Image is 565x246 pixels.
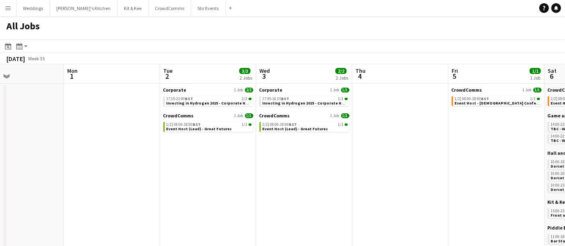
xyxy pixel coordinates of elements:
[341,88,349,92] span: 1/1
[268,122,269,127] span: |
[335,68,347,74] span: 2/2
[245,113,253,118] span: 1/1
[336,75,348,81] div: 2 Jobs
[259,113,349,133] div: CrowdComms1 Job1/12/2|08:00-18:00BST1/1Event Host (Lead) - Great Futures
[67,67,78,74] span: Mon
[66,72,78,81] span: 1
[452,87,482,93] span: CrowdComms
[551,97,558,101] span: 2/2
[258,72,270,81] span: 3
[163,113,194,119] span: CrowdComms
[345,98,348,100] span: 1/1
[163,113,253,119] a: CrowdComms1 Job1/1
[548,67,557,74] span: Sat
[162,72,173,81] span: 2
[281,96,290,101] span: BST
[163,87,253,113] div: Corporate1 Job2/207:15-21:00BST2/2Investing in Hydrogen 2025 - Corporate Hosts
[166,97,193,101] span: 07:15-21:00
[50,0,117,16] button: [PERSON_NAME]'s Kitchen
[557,96,558,101] span: |
[345,123,348,126] span: 1/1
[163,113,253,133] div: CrowdComms1 Job1/11/2|08:00-18:00BST1/1Event Host (Lead) - Great Futures
[452,67,458,74] span: Fri
[117,0,148,16] button: Kit & Kee
[338,97,344,101] span: 1/1
[460,96,462,101] span: |
[259,87,283,93] span: Corporate
[16,0,50,16] button: Weddings
[341,113,349,118] span: 1/1
[263,97,290,101] span: 07:45-16:15
[331,88,339,92] span: 1 Job
[191,0,226,16] button: Stir Events
[481,96,489,101] span: BST
[270,123,297,127] span: 08:00-18:00
[242,97,248,101] span: 2/2
[530,68,541,74] span: 1/1
[259,113,290,119] span: CrowdComms
[263,123,269,127] span: 2/2
[245,88,253,92] span: 2/2
[166,123,173,127] span: 1/2
[249,98,252,100] span: 2/2
[462,97,489,101] span: 08:00-18:00
[166,122,252,131] a: 1/2|08:00-18:00BST1/1Event Host (Lead) - Great Futures
[242,123,248,127] span: 1/1
[239,68,251,74] span: 3/3
[163,87,187,93] span: Corporate
[450,72,458,81] span: 5
[338,123,344,127] span: 1/1
[163,67,173,74] span: Tue
[259,67,270,74] span: Wed
[289,122,297,127] span: BST
[263,126,328,131] span: Event Host (Lead) - Great Futures
[259,113,349,119] a: CrowdComms1 Job1/1
[530,75,540,81] div: 1 Job
[263,96,348,105] a: 07:45-16:15BST1/1Investing in Hydrogen 2025 - Corporate Hosts
[163,87,253,93] a: Corporate1 Job2/2
[240,75,252,81] div: 2 Jobs
[263,100,351,106] span: Investing in Hydrogen 2025 - Corporate Hosts
[533,88,542,92] span: 1/1
[27,55,47,61] span: Week 35
[249,123,252,126] span: 1/1
[148,0,191,16] button: CrowdComms
[259,87,349,93] a: Corporate1 Job1/1
[523,88,532,92] span: 1 Job
[234,88,243,92] span: 1 Job
[547,72,557,81] span: 6
[452,87,542,93] a: CrowdComms1 Job1/1
[172,122,173,127] span: |
[530,97,536,101] span: 1/1
[355,67,366,74] span: Thu
[259,87,349,113] div: Corporate1 Job1/107:45-16:15BST1/1Investing in Hydrogen 2025 - Corporate Hosts
[166,100,255,106] span: Investing in Hydrogen 2025 - Corporate Hosts
[6,55,25,63] div: [DATE]
[193,122,201,127] span: BST
[452,87,542,108] div: CrowdComms1 Job1/11/2|08:00-18:00BST1/1Event Host - [DEMOGRAPHIC_DATA] Conference 2025
[537,98,540,100] span: 1/1
[455,96,540,105] a: 1/2|08:00-18:00BST1/1Event Host - [DEMOGRAPHIC_DATA] Conference 2025
[234,113,243,118] span: 1 Job
[354,72,366,81] span: 4
[263,122,348,131] a: 2/2|08:00-18:00BST1/1Event Host (Lead) - Great Futures
[455,97,462,101] span: 1/2
[185,96,193,101] span: BST
[331,113,339,118] span: 1 Job
[166,126,232,131] span: Event Host (Lead) - Great Futures
[166,96,252,105] a: 07:15-21:00BST2/2Investing in Hydrogen 2025 - Corporate Hosts
[455,100,556,106] span: Event Host - Reform Party Conference 2025
[174,123,201,127] span: 08:00-18:00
